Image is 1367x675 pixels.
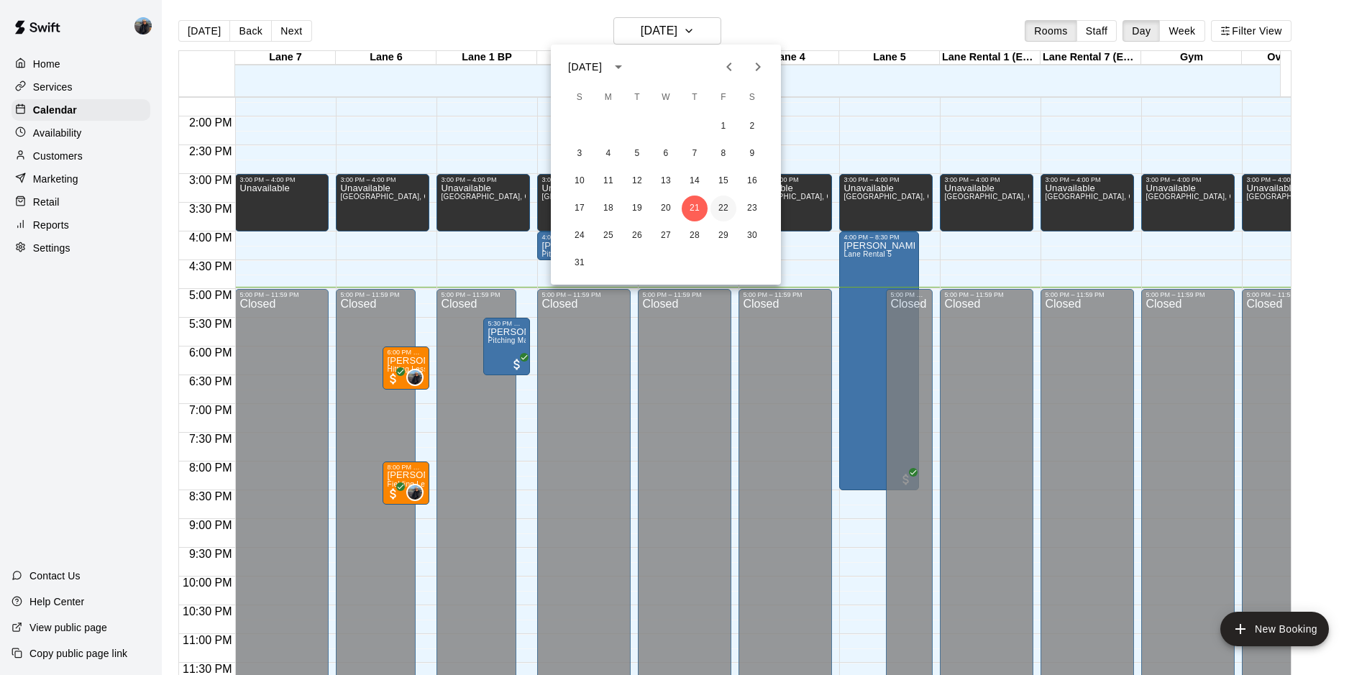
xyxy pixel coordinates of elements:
button: calendar view is open, switch to year view [606,55,631,79]
button: Previous month [715,52,744,81]
button: 9 [739,141,765,167]
span: Sunday [567,83,593,112]
button: 7 [682,141,708,167]
button: 2 [739,114,765,139]
button: 6 [653,141,679,167]
button: 28 [682,223,708,249]
button: 24 [567,223,593,249]
span: Monday [595,83,621,112]
button: 10 [567,168,593,194]
span: Saturday [739,83,765,112]
button: 14 [682,168,708,194]
button: 17 [567,196,593,221]
button: 1 [710,114,736,139]
span: Tuesday [624,83,650,112]
button: 19 [624,196,650,221]
button: 29 [710,223,736,249]
button: 4 [595,141,621,167]
button: 25 [595,223,621,249]
button: 22 [710,196,736,221]
button: 5 [624,141,650,167]
button: 18 [595,196,621,221]
button: 15 [710,168,736,194]
button: 31 [567,250,593,276]
span: Thursday [682,83,708,112]
span: Friday [710,83,736,112]
button: 30 [739,223,765,249]
span: Wednesday [653,83,679,112]
button: 8 [710,141,736,167]
button: 3 [567,141,593,167]
button: 11 [595,168,621,194]
button: 13 [653,168,679,194]
button: 23 [739,196,765,221]
button: 26 [624,223,650,249]
button: 16 [739,168,765,194]
button: 27 [653,223,679,249]
button: 20 [653,196,679,221]
button: 12 [624,168,650,194]
button: Next month [744,52,772,81]
div: [DATE] [568,60,602,75]
button: 21 [682,196,708,221]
